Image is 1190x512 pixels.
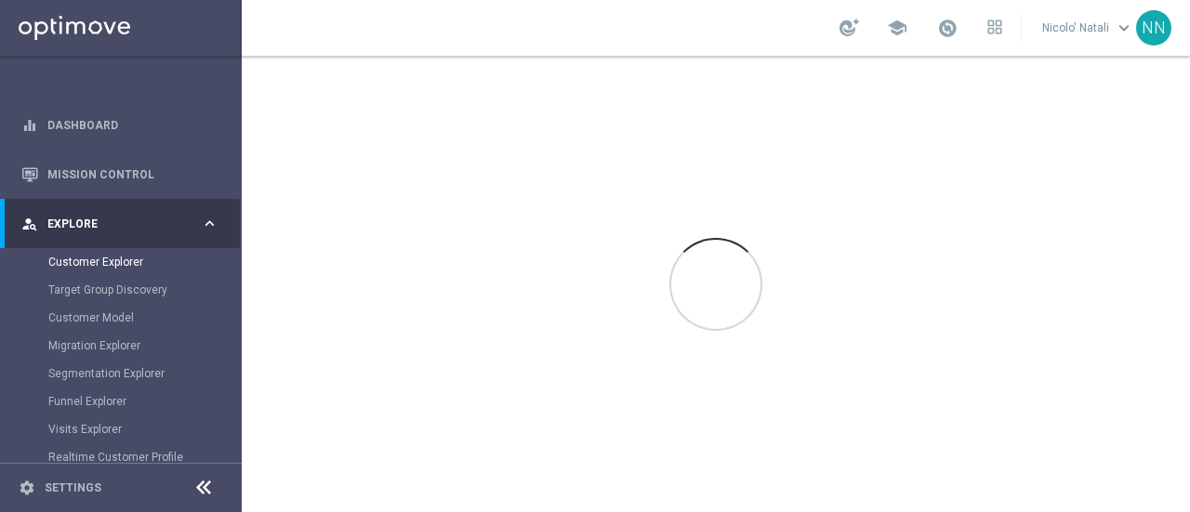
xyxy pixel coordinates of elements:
[48,360,240,387] div: Segmentation Explorer
[48,450,193,465] a: Realtime Customer Profile
[887,18,907,38] span: school
[48,338,193,353] a: Migration Explorer
[48,310,193,325] a: Customer Model
[48,415,240,443] div: Visits Explorer
[1114,18,1134,38] span: keyboard_arrow_down
[1136,10,1171,46] div: NN
[21,117,38,134] i: equalizer
[48,394,193,409] a: Funnel Explorer
[48,422,193,437] a: Visits Explorer
[48,255,193,269] a: Customer Explorer
[19,479,35,496] i: settings
[48,366,193,381] a: Segmentation Explorer
[1040,14,1136,42] a: Nicolo' Natalikeyboard_arrow_down
[21,216,38,232] i: person_search
[21,150,218,199] div: Mission Control
[20,217,219,231] button: person_search Explore keyboard_arrow_right
[48,276,240,304] div: Target Group Discovery
[48,304,240,332] div: Customer Model
[21,100,218,150] div: Dashboard
[20,167,219,182] button: Mission Control
[201,215,218,232] i: keyboard_arrow_right
[47,150,218,199] a: Mission Control
[48,248,240,276] div: Customer Explorer
[48,282,193,297] a: Target Group Discovery
[48,387,240,415] div: Funnel Explorer
[20,118,219,133] button: equalizer Dashboard
[47,100,218,150] a: Dashboard
[48,332,240,360] div: Migration Explorer
[47,218,201,230] span: Explore
[48,443,240,471] div: Realtime Customer Profile
[21,216,201,232] div: Explore
[45,482,101,493] a: Settings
